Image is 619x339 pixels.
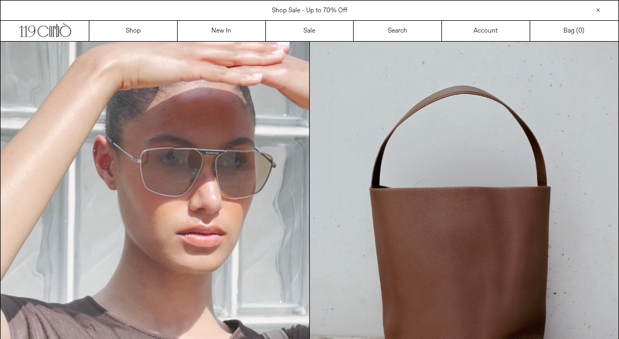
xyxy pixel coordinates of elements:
a: Sale [266,21,354,41]
span: ) [578,26,584,36]
a: Shop Sale - Up to 70% Off [272,6,347,15]
a: Search [354,21,442,41]
a: Bag () [530,21,618,41]
a: New In [178,21,266,41]
a: Account [442,21,530,41]
a: Shop [89,21,178,41]
span: 0 [578,27,582,35]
